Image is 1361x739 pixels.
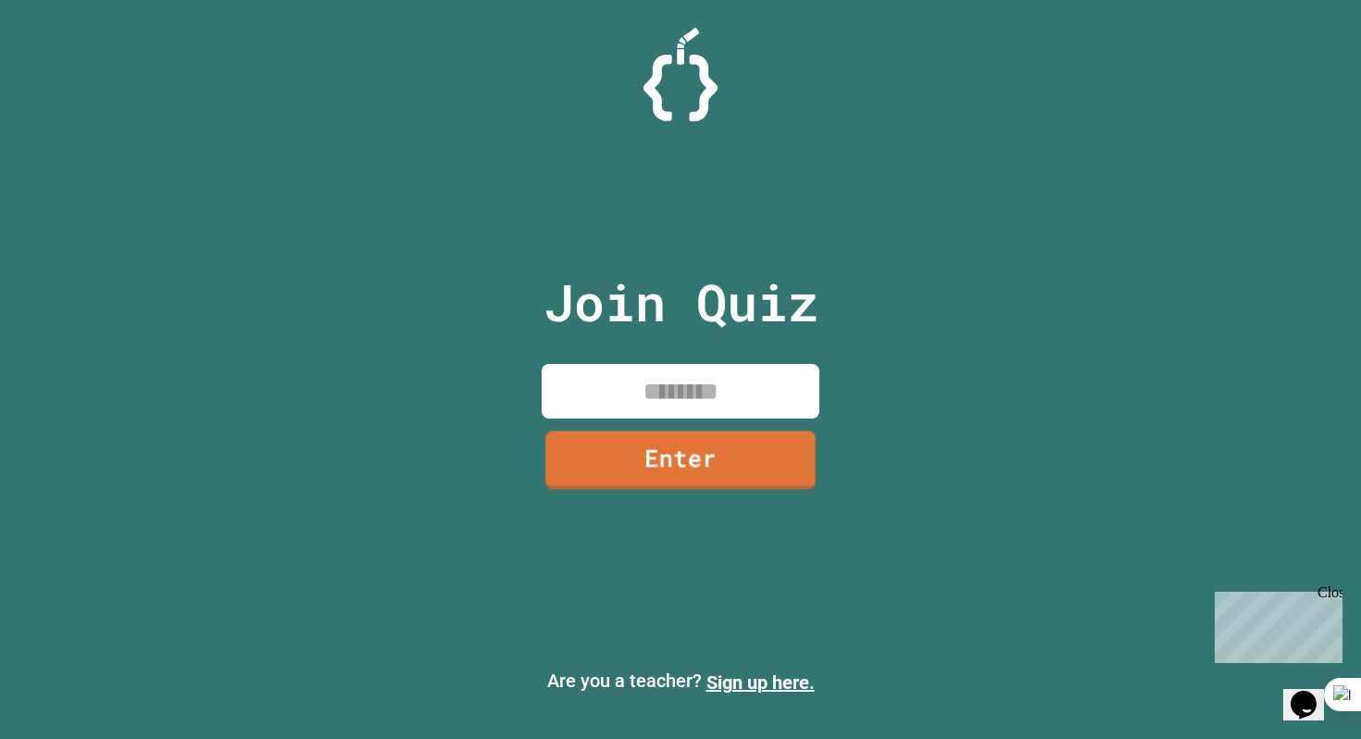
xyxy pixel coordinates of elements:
[706,671,815,694] a: Sign up here.
[7,7,128,118] div: Chat with us now!Close
[545,432,815,490] a: Enter
[643,28,718,121] img: Logo.svg
[543,264,818,341] p: Join Quiz
[15,667,1346,696] p: Are you a teacher?
[1283,665,1342,720] iframe: chat widget
[1207,584,1342,663] iframe: chat widget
